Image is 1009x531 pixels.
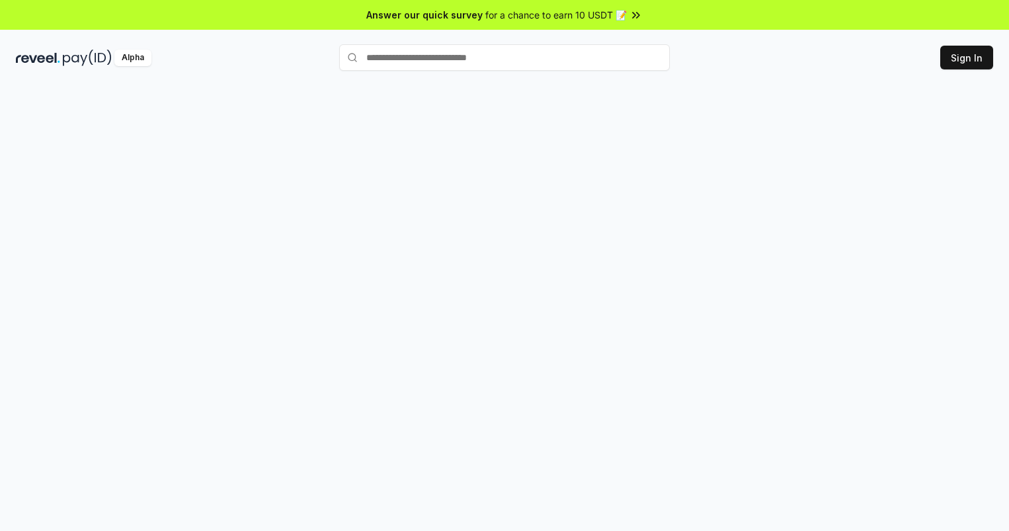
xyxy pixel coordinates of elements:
img: reveel_dark [16,50,60,66]
span: Answer our quick survey [366,8,483,22]
button: Sign In [940,46,993,69]
div: Alpha [114,50,151,66]
span: for a chance to earn 10 USDT 📝 [485,8,627,22]
img: pay_id [63,50,112,66]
